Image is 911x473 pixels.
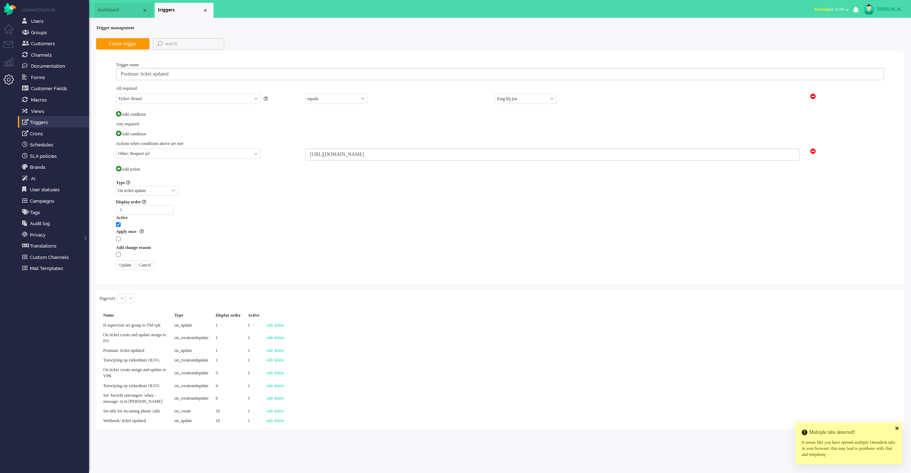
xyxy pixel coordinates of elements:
span: for 21:00 [813,7,844,12]
td: Toewijzing op ziekenhuis OLVG [100,381,171,391]
span: Users [31,19,43,24]
b: Add change reason [116,245,151,250]
a: delete [274,418,284,423]
li: Dashboard menu [4,24,20,40]
td: on_createandupdate [171,355,212,365]
td: On ticket create assign and update to VPK [100,365,171,381]
span: triggers [158,7,202,13]
td: 3 [212,365,244,381]
li: Afwezigfor 21:00 [809,2,853,18]
td: Postman: ticket updated [100,346,171,355]
a: Custom Channels [21,253,89,261]
span: Channels [31,52,52,58]
span: dashboard [98,7,142,13]
a: edit [267,383,273,388]
b: Active [248,313,259,318]
button: Create trigger [96,38,149,50]
img: flow_omnibird.svg [4,3,16,15]
td: 6 [212,391,244,406]
a: delete [274,370,284,375]
div: It seems like you have opened multiple Omnidesk tabs in your browser: this may lead to problems w... [802,440,896,458]
a: Mail Templates [21,264,89,272]
b: Type [174,313,183,318]
td: 10 [212,406,244,416]
a: delete [274,348,284,353]
a: edit [267,323,273,328]
div: Close tab [202,7,208,13]
span: Actions when conditions above are met [116,141,184,146]
span: All required [116,86,137,91]
a: edit [267,358,273,363]
td: 1 [244,381,263,391]
b: Apply once [116,229,137,234]
a: Campaigns [21,197,89,205]
a: [PERSON_NAME] [862,4,904,15]
b: Display order [216,313,241,318]
a: Customer Fields [21,84,89,92]
input: search [153,38,224,50]
span: Customer Fields [31,86,67,91]
a: Views [21,107,89,115]
span: Groups [31,30,47,35]
td: Toewijzing op ziekenhuis OLVG [100,355,171,365]
a: Documentation [21,62,89,70]
div: Trigger name [116,62,884,270]
td: Set title for incoming phone calls [100,406,171,416]
span: Views [31,109,44,114]
li: Tickets menu [4,41,20,57]
div: Add condition [112,127,884,141]
li: Administrator [21,7,89,13]
a: SLA policies [21,152,89,160]
strong: Active [116,215,128,220]
strong: Type [116,180,125,185]
td: on_createandupdate [171,330,212,346]
a: Brands [21,163,89,171]
a: Tags [21,208,89,216]
a: Customers [21,40,89,47]
a: edit [267,348,273,353]
a: Translations [21,242,89,250]
td: 1 [244,391,263,406]
a: delete [274,409,284,414]
td: 1 [244,416,263,426]
a: Privacy [21,231,89,239]
td: on_update [171,321,212,330]
a: delete [274,323,284,328]
td: on_createandupdate [171,365,212,381]
li: triggers [155,3,214,18]
a: delete [274,396,284,401]
td: 1 [244,321,263,330]
td: 4 [212,381,244,391]
a: Omnidesk [4,5,16,10]
h4: Multiple tabs detected! [802,430,896,435]
span: Customers [31,41,55,46]
a: edit [267,409,273,414]
li: Supervisor menu [4,58,20,74]
td: Set -bericht ontvangen- when -message- is in [PERSON_NAME] [100,391,171,406]
span: 1 [114,296,116,301]
a: Crons [21,130,89,137]
td: 1 [212,346,244,355]
span: Macros [31,97,47,103]
td: 1 [244,355,263,365]
span: Any required [116,121,139,126]
input: < [117,294,125,303]
span: Forms [31,75,45,80]
i: Trigger when ticket the is created, updated (new inbound or outbound message) or both. [126,181,130,185]
td: 1 [244,365,263,381]
td: 1 [212,355,244,365]
a: edit [267,418,273,423]
input: > [126,294,134,303]
a: User statuses [21,186,89,193]
td: on_update [171,416,212,426]
a: Forms [21,73,89,81]
button: Afwezigfor 21:00 [809,4,853,15]
div: Add condition [112,108,884,121]
span: Afwezig [813,7,828,12]
td: on_createandupdate [171,391,212,406]
input: Update [116,260,135,270]
a: Groups [21,28,89,36]
a: Schedules [21,141,89,149]
a: edit [267,396,273,401]
a: edit [267,335,273,340]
